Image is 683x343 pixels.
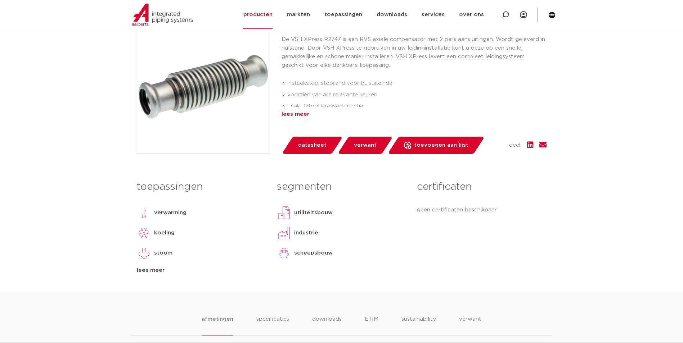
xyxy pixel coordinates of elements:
[337,137,393,154] a: verwant
[137,266,266,275] div: lees meer
[137,226,151,240] img: koeling
[294,209,333,217] p: utiliteitsbouw
[277,226,291,240] img: industrie
[282,35,547,70] p: De VSH XPress R2747 is een RVS axiale compensator met 2 pers aansluitingen. Wordt geleverd in nul...
[365,315,378,335] li: ETIM
[401,315,436,335] li: sustainability
[256,315,289,335] li: specificaties
[354,140,377,151] span: verwant
[154,249,172,257] p: stoom
[282,110,547,119] div: lees meer
[459,315,481,335] li: verwant
[298,140,327,151] span: datasheet
[202,315,233,335] li: afmetingen
[287,89,547,101] li: voorzien van alle relevante keuren
[277,206,291,220] img: utiliteitsbouw
[137,206,151,220] img: verwarming
[417,206,546,214] p: geen certificaten beschikbaar
[154,209,187,217] p: verwarming
[277,180,406,194] h3: segmenten
[414,140,468,151] span: toevoegen aan lijst
[509,141,521,150] span: deel:
[287,101,547,112] li: Leak Before Pressed-functie
[277,246,291,260] img: scheepsbouw
[287,78,547,89] li: insteekstop: stoprand voor buisuiteinde
[137,21,270,154] img: Product Image for VSH XPress RVS axiale compensator FF 54
[294,229,318,237] p: industrie
[154,229,175,237] p: koeling
[137,180,266,194] h3: toepassingen
[137,246,151,260] img: stoom
[417,180,546,194] h3: certificaten
[282,137,343,154] a: datasheet
[312,315,342,335] li: downloads
[294,249,333,257] p: scheepsbouw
